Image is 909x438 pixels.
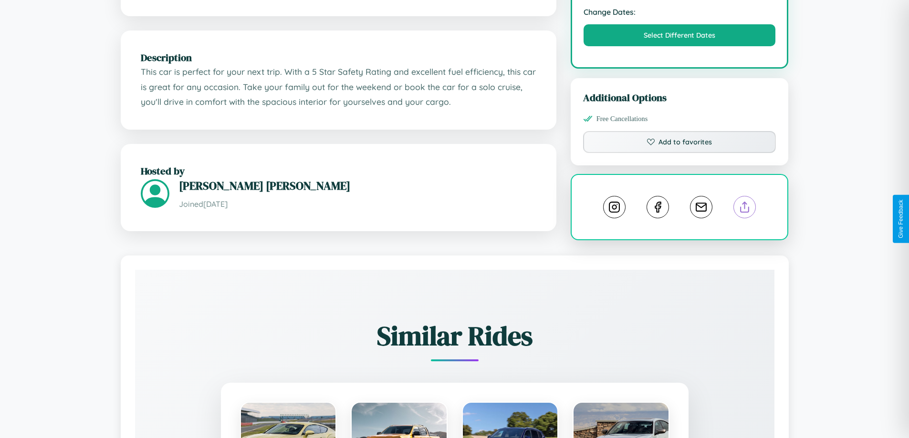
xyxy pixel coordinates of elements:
[596,115,648,123] span: Free Cancellations
[898,200,904,238] div: Give Feedback
[583,131,776,153] button: Add to favorites
[584,7,776,17] strong: Change Dates:
[583,91,776,104] h3: Additional Options
[179,197,536,211] p: Joined [DATE]
[141,51,536,64] h2: Description
[584,24,776,46] button: Select Different Dates
[141,64,536,110] p: This car is perfect for your next trip. With a 5 Star Safety Rating and excellent fuel efficiency...
[168,317,741,354] h2: Similar Rides
[141,164,536,178] h2: Hosted by
[179,178,536,194] h3: [PERSON_NAME] [PERSON_NAME]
